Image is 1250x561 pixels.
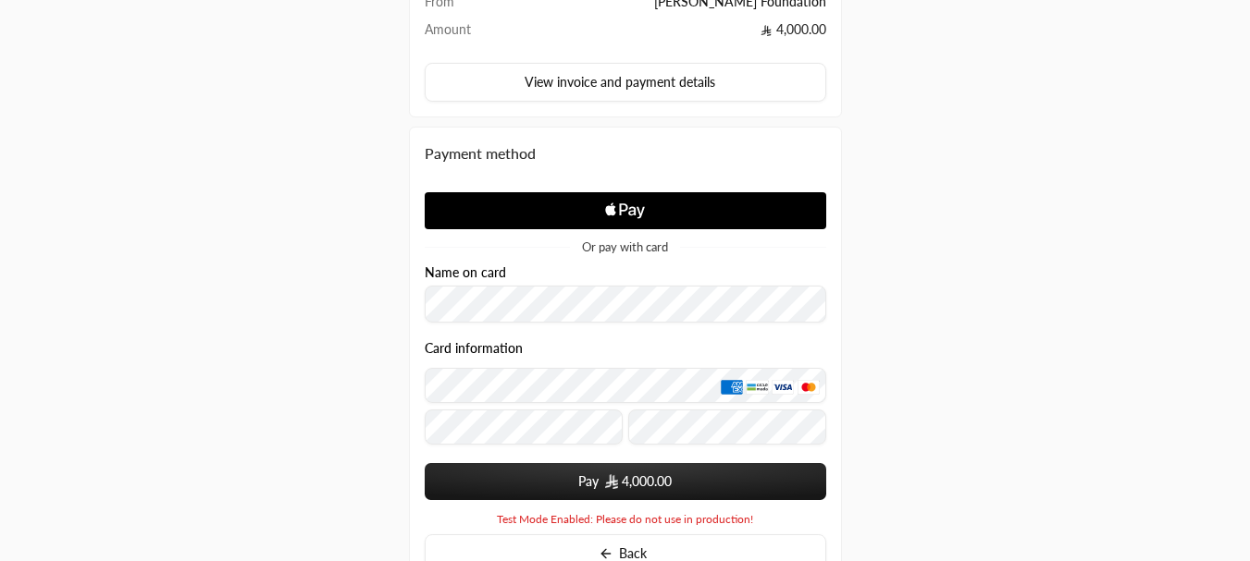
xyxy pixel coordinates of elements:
span: Test Mode Enabled: Please do not use in production! [497,512,753,527]
button: View invoice and payment details [425,63,826,102]
label: Name on card [425,265,506,280]
input: Expiry date [425,409,623,445]
div: Payment method [425,142,826,165]
td: Amount [425,20,510,48]
legend: Card information [425,341,523,356]
td: 4,000.00 [509,20,825,48]
div: Name on card [425,265,826,323]
span: Or pay with card [582,241,668,253]
img: MADA [746,379,768,394]
img: SAR [605,474,618,489]
input: CVC [628,409,826,445]
span: 4,000.00 [622,472,672,491]
img: AMEX [721,379,743,394]
button: Pay SAR4,000.00 [425,463,826,500]
input: Credit Card [425,368,826,403]
img: Visa [772,379,794,394]
div: Card information [425,341,826,451]
span: Back [619,545,647,561]
img: MasterCard [798,379,820,394]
